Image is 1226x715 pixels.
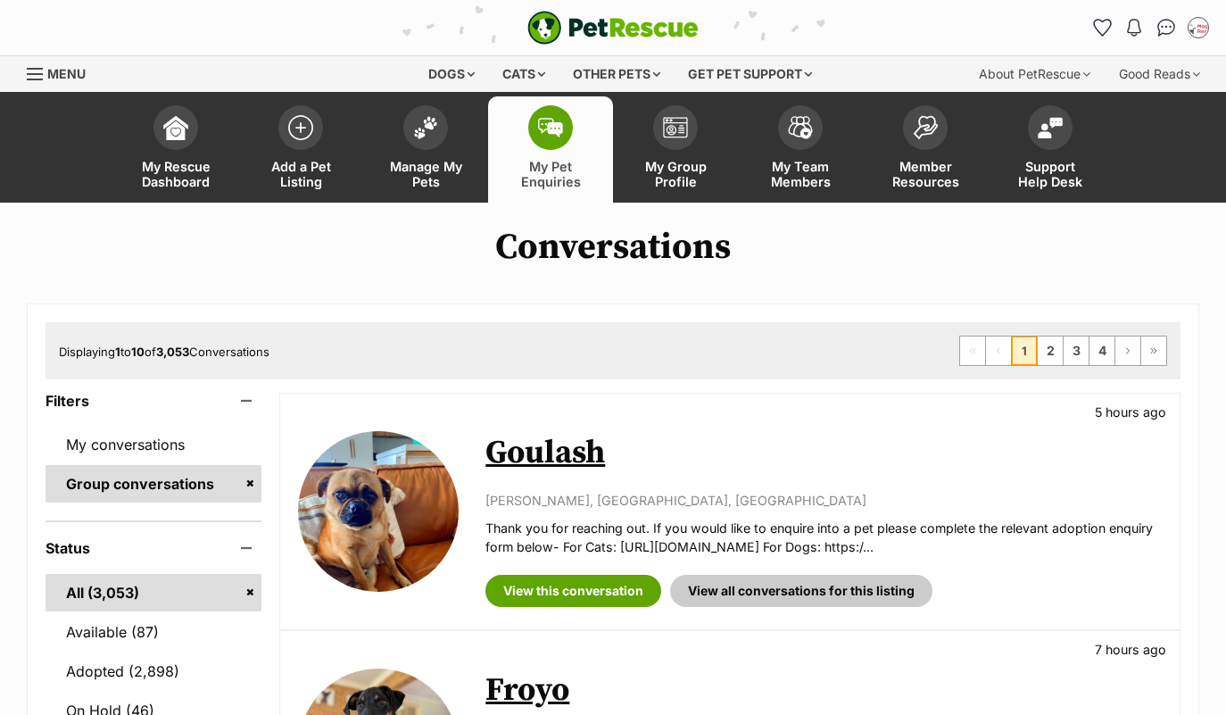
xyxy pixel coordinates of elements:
a: Favourites [1088,13,1116,42]
img: manage-my-pets-icon-02211641906a0b7f246fdf0571729dbe1e7629f14944591b6c1af311fb30b64b.svg [413,116,438,139]
a: Page 4 [1089,337,1114,365]
img: logo-e224e6f780fb5917bec1dbf3a21bbac754714ae5b6737aabdf751b685950b380.svg [527,11,699,45]
img: Laura Chao profile pic [1189,19,1207,37]
strong: 1 [115,345,120,359]
a: Adopted (2,898) [46,653,261,690]
a: Member Resources [863,96,988,203]
img: notifications-46538b983faf8c2785f20acdc204bb7945ddae34d4c08c2a6579f10ce5e182be.svg [1127,19,1141,37]
p: 7 hours ago [1095,640,1166,659]
a: Menu [27,56,98,88]
a: Next page [1115,337,1140,365]
p: 5 hours ago [1095,403,1166,421]
span: My Rescue Dashboard [136,159,216,189]
span: My Team Members [760,159,841,189]
button: Notifications [1120,13,1148,42]
a: My Pet Enquiries [488,96,613,203]
span: First page [960,337,985,365]
header: Filters [46,393,261,409]
a: View this conversation [485,575,661,607]
img: pet-enquiries-icon-7e3ad2cf08bfb03b45e93fb7055b45f3efa6380592205ae92323e6603595dc1f.svg [538,118,563,137]
img: add-pet-listing-icon-0afa8454b4691262ce3f59096e99ab1cd57d4a30225e0717b998d2c9b9846f56.svg [288,115,313,140]
div: Good Reads [1106,56,1213,92]
span: Add a Pet Listing [261,159,341,189]
img: group-profile-icon-3fa3cf56718a62981997c0bc7e787c4b2cf8bcc04b72c1350f741eb67cf2f40e.svg [663,117,688,138]
span: Page 1 [1012,337,1037,365]
span: Support Help Desk [1010,159,1090,189]
a: My Group Profile [613,96,738,203]
header: Status [46,540,261,556]
span: Manage My Pets [385,159,466,189]
span: Menu [47,66,86,81]
span: Member Resources [885,159,965,189]
a: My Rescue Dashboard [113,96,238,203]
a: Page 3 [1064,337,1089,365]
button: My account [1184,13,1213,42]
strong: 3,053 [156,345,189,359]
div: Get pet support [675,56,824,92]
a: Page 2 [1038,337,1063,365]
a: Conversations [1152,13,1180,42]
a: My conversations [46,426,261,463]
a: Available (87) [46,613,261,651]
a: My Team Members [738,96,863,203]
p: Thank you for reaching out. If you would like to enquire into a pet please complete the relevant ... [485,519,1162,557]
a: Add a Pet Listing [238,96,363,203]
img: dashboard-icon-eb2f2d2d3e046f16d808141f083e7271f6b2e854fb5c12c21221c1fb7104beca.svg [163,115,188,140]
span: My Pet Enquiries [510,159,591,189]
div: Dogs [416,56,487,92]
a: Manage My Pets [363,96,488,203]
a: Support Help Desk [988,96,1113,203]
div: Other pets [560,56,673,92]
img: help-desk-icon-fdf02630f3aa405de69fd3d07c3f3aa587a6932b1a1747fa1d2bba05be0121f9.svg [1038,117,1063,138]
span: Displaying to of Conversations [59,345,269,359]
p: [PERSON_NAME], [GEOGRAPHIC_DATA], [GEOGRAPHIC_DATA] [485,491,1162,510]
a: Last page [1141,337,1166,365]
img: chat-41dd97257d64d25036548639549fe6c8038ab92f7586957e7f3b1b290dea8141.svg [1157,19,1176,37]
span: Previous page [986,337,1011,365]
img: member-resources-icon-8e73f808a243e03378d46382f2149f9095a855e16c252ad45f914b54edf8863c.svg [913,115,938,139]
strong: 10 [131,345,145,359]
a: Froyo [485,670,569,711]
a: Group conversations [46,465,261,503]
div: Cats [490,56,558,92]
ul: Account quick links [1088,13,1213,42]
a: All (3,053) [46,574,261,611]
img: team-members-icon-5396bd8760b3fe7c0b43da4ab00e1e3bb1a5d9ba89233759b79545d2d3fc5d0d.svg [788,116,813,139]
div: About PetRescue [966,56,1103,92]
nav: Pagination [959,336,1167,366]
a: PetRescue [527,11,699,45]
a: View all conversations for this listing [670,575,932,607]
span: My Group Profile [635,159,716,189]
a: Goulash [485,433,605,473]
img: Goulash [298,431,459,592]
